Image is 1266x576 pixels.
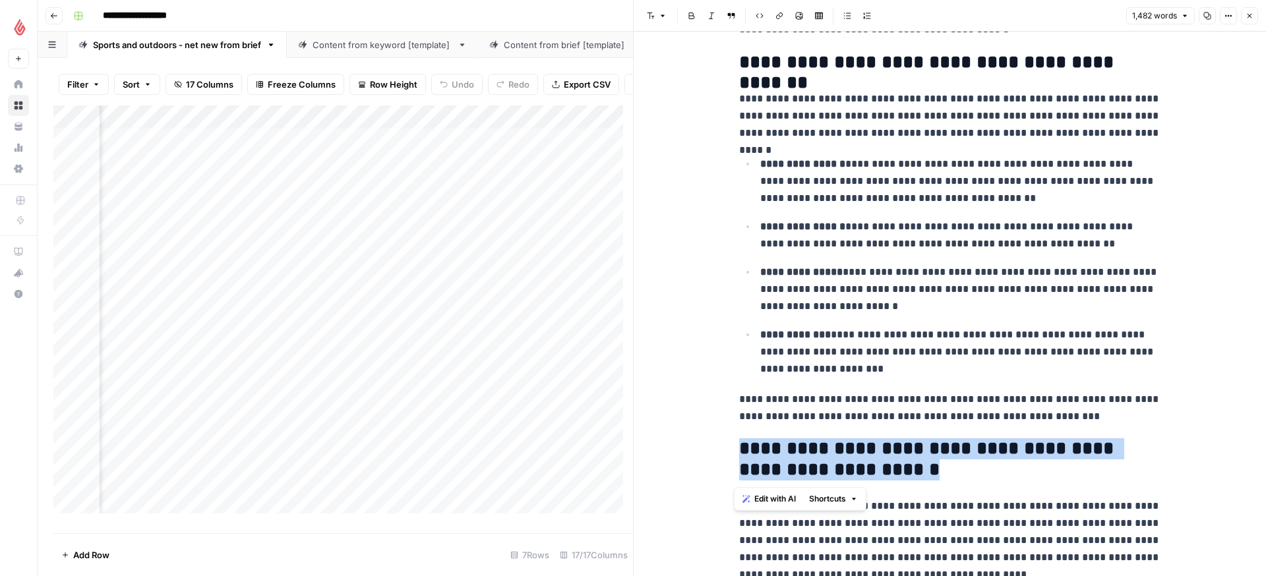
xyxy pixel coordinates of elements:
div: 17/17 Columns [555,544,633,565]
img: Lightspeed Logo [8,15,32,39]
button: Freeze Columns [247,74,344,95]
div: Content from brief [template] [504,38,626,51]
button: 17 Columns [166,74,242,95]
span: Add Row [73,548,109,562]
a: Content from keyword [template] [287,32,478,58]
a: AirOps Academy [8,241,29,262]
div: Content from keyword [template] [313,38,452,51]
a: Home [8,74,29,95]
span: Filter [67,78,88,91]
button: Shortcuts [804,490,863,507]
span: Undo [452,78,474,91]
button: Add Row [53,544,117,565]
a: Usage [8,137,29,158]
button: Row Height [349,74,426,95]
div: 7 Rows [505,544,555,565]
div: What's new? [9,263,28,283]
span: Freeze Columns [268,78,336,91]
span: Redo [508,78,529,91]
button: Export CSV [543,74,619,95]
button: Help + Support [8,283,29,304]
button: What's new? [8,262,29,283]
div: Sports and outdoors - net new from brief [93,38,261,51]
span: Edit with AI [754,493,796,505]
button: Edit with AI [737,490,801,507]
span: Shortcuts [809,493,846,505]
span: Sort [123,78,140,91]
button: 1,482 words [1126,7,1195,24]
button: Undo [431,74,483,95]
button: Workspace: Lightspeed [8,11,29,43]
span: Row Height [370,78,417,91]
span: 17 Columns [186,78,233,91]
a: Content from brief [template] [478,32,652,58]
button: Filter [59,74,109,95]
a: Your Data [8,116,29,137]
a: Settings [8,158,29,179]
span: Export CSV [564,78,611,91]
a: Sports and outdoors - net new from brief [67,32,287,58]
a: Browse [8,95,29,116]
button: Sort [114,74,160,95]
button: Redo [488,74,538,95]
span: 1,482 words [1132,10,1177,22]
